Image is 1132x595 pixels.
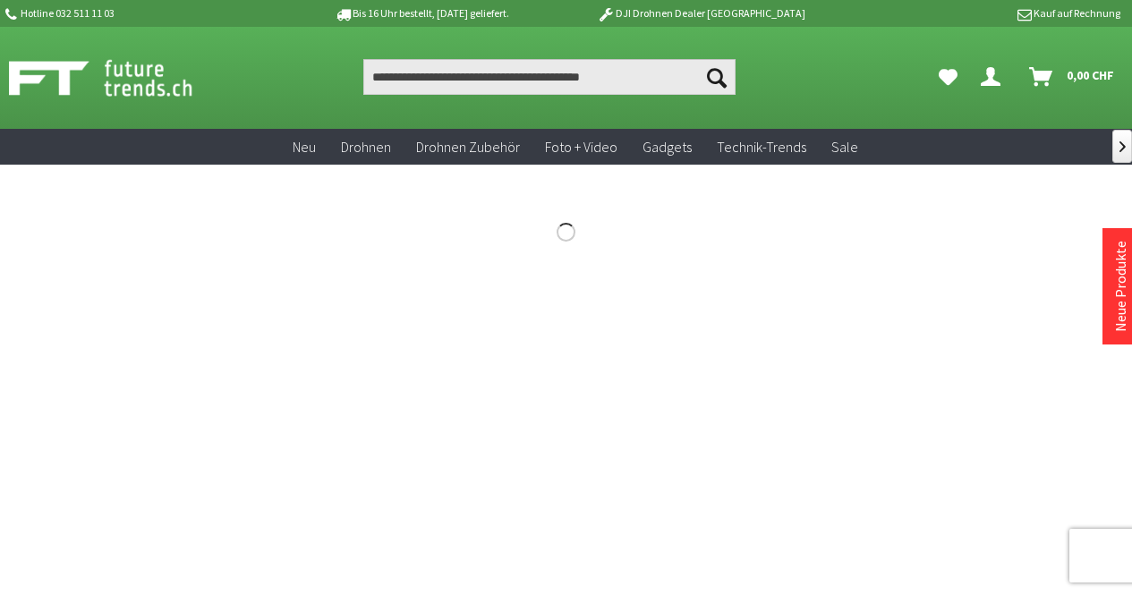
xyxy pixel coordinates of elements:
[630,129,704,166] a: Gadgets
[9,55,232,100] img: Shop Futuretrends - zur Startseite wechseln
[416,138,520,156] span: Drohnen Zubehör
[404,129,532,166] a: Drohnen Zubehör
[819,129,871,166] a: Sale
[561,3,840,24] p: DJI Drohnen Dealer [GEOGRAPHIC_DATA]
[282,3,561,24] p: Bis 16 Uhr bestellt, [DATE] geliefert.
[280,129,328,166] a: Neu
[1067,61,1114,89] span: 0,00 CHF
[1022,59,1123,95] a: Warenkorb
[341,138,391,156] span: Drohnen
[293,138,316,156] span: Neu
[704,129,819,166] a: Technik-Trends
[698,59,736,95] button: Suchen
[841,3,1120,24] p: Kauf auf Rechnung
[643,138,692,156] span: Gadgets
[974,59,1015,95] a: Dein Konto
[363,59,736,95] input: Produkt, Marke, Kategorie, EAN, Artikelnummer…
[930,59,966,95] a: Meine Favoriten
[532,129,630,166] a: Foto + Video
[545,138,617,156] span: Foto + Video
[1119,141,1126,152] span: 
[3,3,282,24] p: Hotline 032 511 11 03
[1111,241,1129,332] a: Neue Produkte
[328,129,404,166] a: Drohnen
[717,138,806,156] span: Technik-Trends
[831,138,858,156] span: Sale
